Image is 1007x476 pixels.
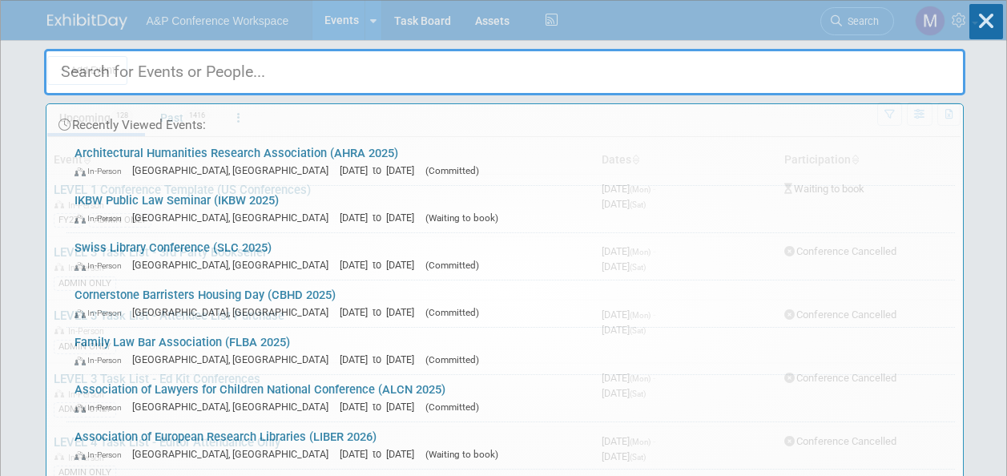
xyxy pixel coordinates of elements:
[66,375,955,422] a: Association of Lawyers for Children National Conference (ALCN 2025) In-Person [GEOGRAPHIC_DATA], ...
[66,186,955,232] a: IKBW Public Law Seminar (IKBW 2025) In-Person [GEOGRAPHIC_DATA], [GEOGRAPHIC_DATA] [DATE] to [DAT...
[132,212,336,224] span: [GEOGRAPHIC_DATA], [GEOGRAPHIC_DATA]
[75,166,129,176] span: In-Person
[425,165,479,176] span: (Committed)
[340,401,422,413] span: [DATE] to [DATE]
[340,448,422,460] span: [DATE] to [DATE]
[132,401,336,413] span: [GEOGRAPHIC_DATA], [GEOGRAPHIC_DATA]
[75,213,129,224] span: In-Person
[66,328,955,374] a: Family Law Bar Association (FLBA 2025) In-Person [GEOGRAPHIC_DATA], [GEOGRAPHIC_DATA] [DATE] to [...
[340,259,422,271] span: [DATE] to [DATE]
[75,450,129,460] span: In-Person
[44,49,965,95] input: Search for Events or People...
[425,354,479,365] span: (Committed)
[132,448,336,460] span: [GEOGRAPHIC_DATA], [GEOGRAPHIC_DATA]
[75,355,129,365] span: In-Person
[66,422,955,469] a: Association of European Research Libraries (LIBER 2026) In-Person [GEOGRAPHIC_DATA], [GEOGRAPHIC_...
[132,164,336,176] span: [GEOGRAPHIC_DATA], [GEOGRAPHIC_DATA]
[340,164,422,176] span: [DATE] to [DATE]
[75,402,129,413] span: In-Person
[54,104,955,139] div: Recently Viewed Events:
[75,308,129,318] span: In-Person
[425,449,498,460] span: (Waiting to book)
[340,353,422,365] span: [DATE] to [DATE]
[425,401,479,413] span: (Committed)
[340,306,422,318] span: [DATE] to [DATE]
[425,260,479,271] span: (Committed)
[66,233,955,280] a: Swiss Library Conference (SLC 2025) In-Person [GEOGRAPHIC_DATA], [GEOGRAPHIC_DATA] [DATE] to [DAT...
[66,280,955,327] a: Cornerstone Barristers Housing Day (CBHD 2025) In-Person [GEOGRAPHIC_DATA], [GEOGRAPHIC_DATA] [DA...
[425,307,479,318] span: (Committed)
[75,260,129,271] span: In-Person
[132,353,336,365] span: [GEOGRAPHIC_DATA], [GEOGRAPHIC_DATA]
[132,259,336,271] span: [GEOGRAPHIC_DATA], [GEOGRAPHIC_DATA]
[425,212,498,224] span: (Waiting to book)
[132,306,336,318] span: [GEOGRAPHIC_DATA], [GEOGRAPHIC_DATA]
[66,139,955,185] a: Architectural Humanities Research Association (AHRA 2025) In-Person [GEOGRAPHIC_DATA], [GEOGRAPHI...
[340,212,422,224] span: [DATE] to [DATE]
